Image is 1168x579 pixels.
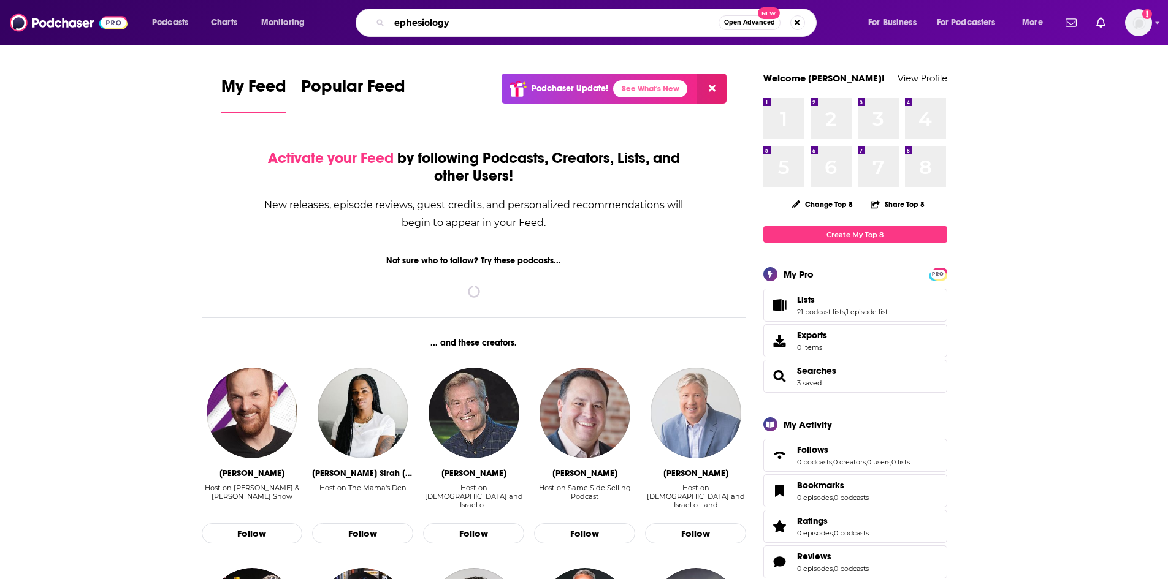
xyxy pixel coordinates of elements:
div: Host on Holy Scriptures and Israel o… [423,483,524,510]
button: open menu [860,13,932,32]
a: Searches [768,368,792,385]
div: Host on The Mama's Den [319,483,407,492]
a: Reviews [797,551,869,562]
div: Ashley Sirah Chea [312,468,413,479]
span: Bookmarks [763,474,947,507]
div: Host on [PERSON_NAME] & [PERSON_NAME] Show [202,483,303,501]
button: Follow [423,523,524,544]
a: 0 podcasts [834,564,869,573]
span: Activate your Feed [268,149,394,167]
span: , [833,564,834,573]
img: Ashley Sirah Chea [318,368,408,458]
span: Follows [763,439,947,472]
img: Podchaser - Follow, Share and Rate Podcasts [10,11,128,34]
span: Follows [797,444,828,455]
span: , [866,458,867,466]
span: For Business [868,14,917,31]
span: Reviews [763,545,947,578]
button: open menu [143,13,204,32]
button: Follow [202,523,303,544]
span: Searches [797,365,836,376]
div: Ben Davis [219,468,284,479]
div: Ian Altman [552,468,617,479]
div: Not sure who to follow? Try these podcasts... [202,255,747,266]
div: Adrian Rogers [441,468,506,479]
a: Bookmarks [768,482,792,499]
a: Exports [763,324,947,357]
span: Reviews [797,551,831,562]
span: Exports [768,332,792,349]
a: Lists [797,294,888,305]
a: Welcome [PERSON_NAME]! [763,72,885,84]
span: PRO [931,270,945,279]
span: Ratings [763,510,947,543]
a: 0 episodes [797,529,833,537]
div: Host on Same Side Selling Podcast [534,483,635,510]
a: 0 episodes [797,564,833,573]
a: 0 lists [891,458,910,466]
span: Lists [797,294,815,305]
button: Show profile menu [1125,9,1152,36]
span: More [1022,14,1043,31]
a: 0 podcasts [834,493,869,502]
a: 1 episode list [846,308,888,316]
span: , [833,529,834,537]
button: Follow [312,523,413,544]
span: Ratings [797,515,828,526]
button: Follow [534,523,635,544]
span: Charts [211,14,237,31]
a: 21 podcast lists [797,308,845,316]
button: open menu [253,13,321,32]
a: 0 podcasts [797,458,832,466]
a: Ratings [797,515,869,526]
svg: Add a profile image [1142,9,1152,19]
span: Bookmarks [797,480,844,491]
div: Host on Ben Davis & Kelly K Show [202,483,303,510]
span: Logged in as Lydia_Gustafson [1125,9,1152,36]
img: User Profile [1125,9,1152,36]
p: Podchaser Update! [532,83,608,94]
button: Follow [645,523,746,544]
div: Host on [DEMOGRAPHIC_DATA] and Israel o… [423,483,524,509]
span: Lists [763,289,947,322]
span: My Feed [221,76,286,104]
a: Follows [768,447,792,464]
a: Create My Top 8 [763,226,947,243]
a: 0 creators [833,458,866,466]
a: Popular Feed [301,76,405,113]
a: 0 podcasts [834,529,869,537]
a: PRO [931,269,945,278]
a: My Feed [221,76,286,113]
a: Follows [797,444,910,455]
img: Robert Morris [651,368,741,458]
a: 3 saved [797,379,822,387]
button: Open AdvancedNew [719,15,781,30]
a: Ben Davis [207,368,297,458]
a: Reviews [768,553,792,570]
span: Podcasts [152,14,188,31]
span: , [845,308,846,316]
a: See What's New [613,80,687,97]
span: 0 items [797,343,827,352]
span: , [833,493,834,502]
a: Bookmarks [797,480,869,491]
div: Search podcasts, credits, & more... [367,9,828,37]
div: ... and these creators. [202,338,747,348]
div: Robert Morris [663,468,728,479]
button: open menu [1013,13,1058,32]
span: New [758,7,780,19]
div: Host on Same Side Selling Podcast [534,483,635,501]
a: Charts [203,13,245,32]
div: Host on The Mama's Den [319,483,407,510]
span: , [832,458,833,466]
div: Host on [DEMOGRAPHIC_DATA] and Israel o… and [DEMOGRAPHIC_DATA]'s Podcast [645,483,746,509]
span: Exports [797,330,827,341]
span: , [890,458,891,466]
div: by following Podcasts, Creators, Lists, and other Users! [264,149,685,185]
a: Ian Altman [540,368,630,458]
button: Change Top 8 [785,197,861,212]
a: Adrian Rogers [429,368,519,458]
